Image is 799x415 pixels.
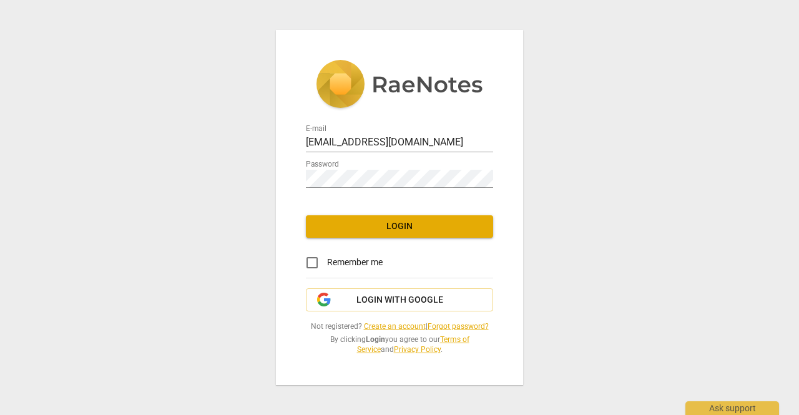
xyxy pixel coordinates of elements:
[306,125,326,132] label: E-mail
[327,256,383,269] span: Remember me
[306,215,493,238] button: Login
[316,60,483,111] img: 5ac2273c67554f335776073100b6d88f.svg
[306,334,493,355] span: By clicking you agree to our and .
[685,401,779,415] div: Ask support
[394,345,441,354] a: Privacy Policy
[364,322,426,331] a: Create an account
[306,288,493,312] button: Login with Google
[356,294,443,306] span: Login with Google
[428,322,489,331] a: Forgot password?
[306,321,493,332] span: Not registered? |
[306,160,339,168] label: Password
[357,335,469,354] a: Terms of Service
[316,220,483,233] span: Login
[366,335,385,344] b: Login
